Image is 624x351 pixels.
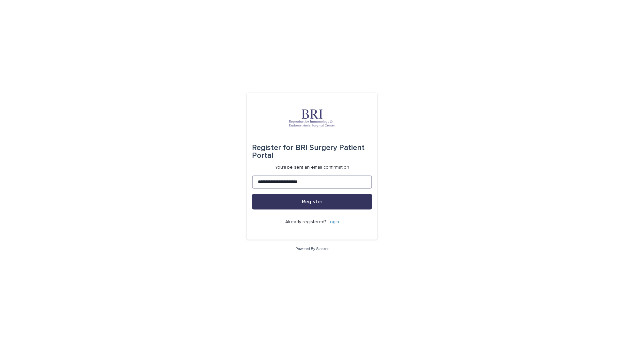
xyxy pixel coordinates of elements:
[295,247,328,251] a: Powered By Stacker
[285,220,328,224] span: Already registered?
[252,144,293,152] span: Register for
[273,109,351,128] img: oRmERfgFTTevZZKagoCM
[328,220,339,224] a: Login
[302,199,322,204] span: Register
[252,139,372,165] div: BRI Surgery Patient Portal
[252,194,372,209] button: Register
[275,165,349,170] p: You'll be sent an email confirmation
